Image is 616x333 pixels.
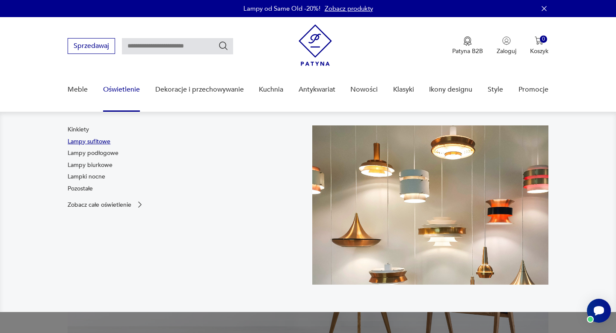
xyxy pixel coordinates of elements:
p: Koszyk [530,47,548,55]
button: Patyna B2B [452,36,483,55]
a: Style [488,73,503,106]
img: Ikonka użytkownika [502,36,511,45]
a: Promocje [518,73,548,106]
a: Dekoracje i przechowywanie [155,73,244,106]
img: a9d990cd2508053be832d7f2d4ba3cb1.jpg [312,125,548,285]
p: Zobacz całe oświetlenie [68,202,131,208]
button: Szukaj [218,41,228,51]
p: Lampy od Same Old -20%! [243,4,320,13]
a: Ikona medaluPatyna B2B [452,36,483,55]
a: Zobacz produkty [325,4,373,13]
a: Lampy sufitowe [68,137,110,146]
a: Kuchnia [259,73,283,106]
img: Patyna - sklep z meblami i dekoracjami vintage [299,24,332,66]
a: Antykwariat [299,73,335,106]
img: Ikona medalu [463,36,472,46]
a: Nowości [350,73,378,106]
a: Lampki nocne [68,172,105,181]
a: Oświetlenie [103,73,140,106]
button: Zaloguj [497,36,516,55]
a: Meble [68,73,88,106]
iframe: Smartsupp widget button [587,299,611,323]
p: Zaloguj [497,47,516,55]
div: 0 [540,36,547,43]
a: Klasyki [393,73,414,106]
a: Pozostałe [68,184,93,193]
a: Sprzedawaj [68,44,115,50]
a: Lampy biurkowe [68,161,113,169]
a: Zobacz całe oświetlenie [68,200,144,209]
a: Lampy podłogowe [68,149,118,158]
img: Ikona koszyka [535,36,543,45]
button: Sprzedawaj [68,38,115,54]
a: Ikony designu [429,73,472,106]
a: Kinkiety [68,125,89,134]
button: 0Koszyk [530,36,548,55]
p: Patyna B2B [452,47,483,55]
